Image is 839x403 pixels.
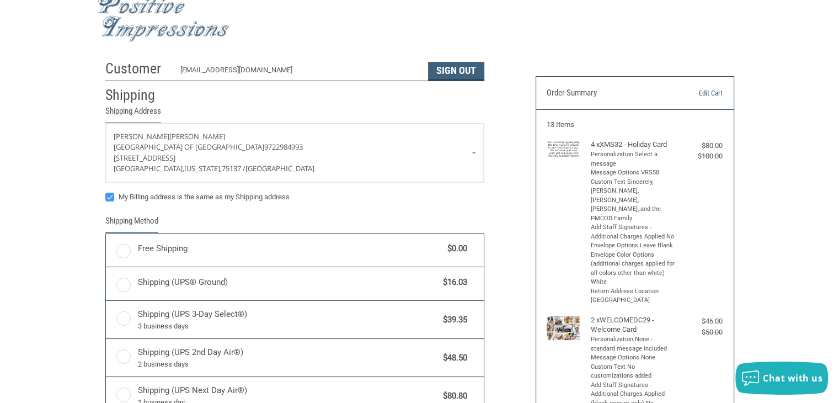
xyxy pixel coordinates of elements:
li: Personalization Select a message [591,150,676,168]
span: [GEOGRAPHIC_DATA], [114,163,184,173]
li: Custom Text No customizations added [591,363,676,381]
span: $16.03 [438,276,468,289]
span: [GEOGRAPHIC_DATA] of [GEOGRAPHIC_DATA] [114,142,264,152]
label: My Billing address is the same as my Shipping address [105,193,484,201]
h2: Shipping [105,86,170,104]
span: 3 business days [138,321,438,332]
div: [EMAIL_ADDRESS][DOMAIN_NAME] [180,65,417,81]
span: $48.50 [438,352,468,364]
span: [GEOGRAPHIC_DATA] [245,163,314,173]
li: Message Options None [591,353,676,363]
legend: Shipping Address [105,105,161,123]
legend: Shipping Method [105,215,158,233]
li: Return Address Location [GEOGRAPHIC_DATA] [591,287,676,305]
span: [US_STATE], [184,163,222,173]
li: Envelope Color Options (additional charges applied for all colors other than white) White [591,251,676,287]
div: $80.00 [678,140,723,151]
span: 2 business days [138,359,438,370]
span: $0.00 [442,242,468,255]
span: [PERSON_NAME] [114,131,169,141]
span: [PERSON_NAME] [169,131,225,141]
a: Enter or select a different address [106,124,484,182]
li: Personalization None - standard message included [591,335,676,353]
h3: 13 Items [547,120,723,129]
span: [STREET_ADDRESS] [114,153,175,163]
h4: 4 x XMS32 - Holiday Card [591,140,676,149]
button: Chat with us [735,362,828,395]
div: $100.00 [678,151,723,162]
span: Free Shipping [138,242,442,255]
div: $46.00 [678,316,723,327]
span: $39.35 [438,314,468,326]
h3: Order Summary [547,88,666,99]
span: $80.80 [438,390,468,402]
span: 9722984993 [264,142,303,152]
h2: Customer [105,60,170,78]
span: 75137 / [222,163,245,173]
span: Shipping (UPS 3-Day Select®) [138,308,438,331]
h4: 2 x WELCOMEDC29 - Welcome Card [591,316,676,334]
span: Shipping (UPS 2nd Day Air®) [138,346,438,369]
li: Custom Text Sincerely, [PERSON_NAME], [PERSON_NAME], [PERSON_NAME], and the PMCOD Family [591,178,676,224]
a: Edit Cart [666,88,723,99]
li: Message Options VRS58 [591,168,676,178]
li: Add Staff Signatures - Additional Charges Applied No [591,223,676,241]
div: $50.00 [678,327,723,338]
button: Sign Out [428,62,484,81]
span: Shipping (UPS® Ground) [138,276,438,289]
li: Envelope Options Leave Blank [591,241,676,251]
span: Chat with us [763,372,822,384]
